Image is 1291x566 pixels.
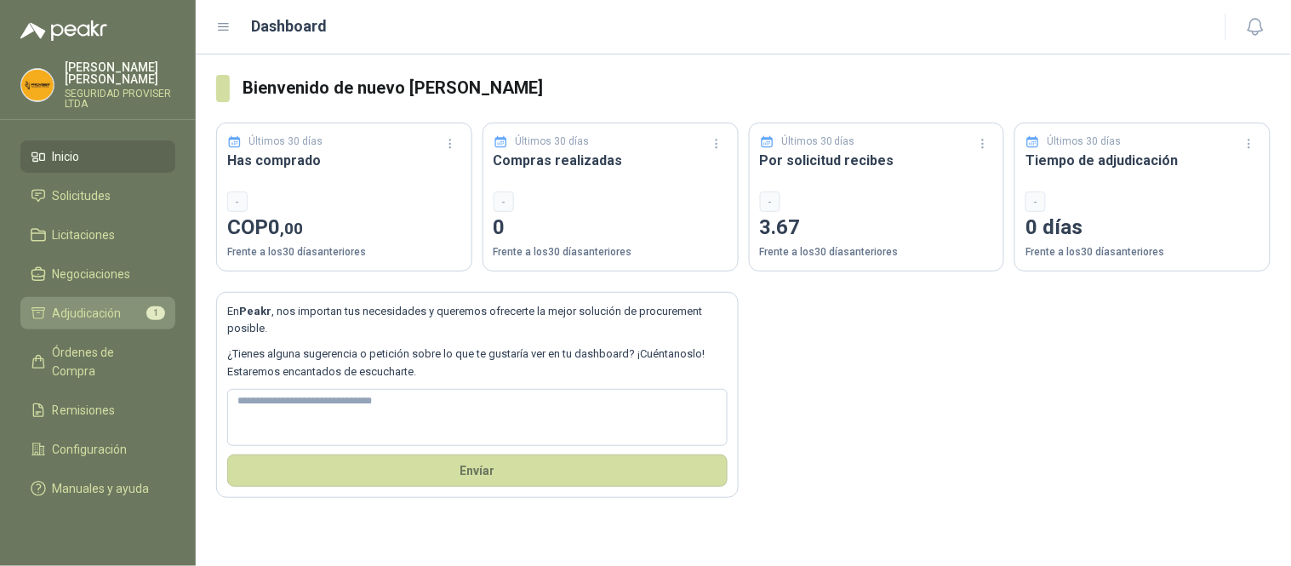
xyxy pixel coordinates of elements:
p: Últimos 30 días [781,134,855,150]
div: - [1025,192,1046,212]
span: Negociaciones [53,265,131,283]
p: SEGURIDAD PROVISER LTDA [65,89,175,109]
p: Frente a los 30 días anteriores [494,244,728,260]
span: Adjudicación [53,304,122,323]
p: Frente a los 30 días anteriores [1025,244,1260,260]
span: Solicitudes [53,186,111,205]
h3: Tiempo de adjudicación [1025,150,1260,171]
a: Licitaciones [20,219,175,251]
span: 0 [268,215,303,239]
p: 0 [494,212,728,244]
a: Negociaciones [20,258,175,290]
b: Peakr [239,305,271,317]
img: Company Logo [21,69,54,101]
button: Envíar [227,455,728,487]
span: 1 [146,306,165,320]
span: Remisiones [53,401,116,420]
h3: Has comprado [227,150,461,171]
img: Logo peakr [20,20,107,41]
span: Configuración [53,440,128,459]
span: ,00 [280,219,303,238]
p: COP [227,212,461,244]
div: - [760,192,780,212]
p: 0 días [1025,212,1260,244]
p: Últimos 30 días [515,134,589,150]
p: ¿Tienes alguna sugerencia o petición sobre lo que te gustaría ver en tu dashboard? ¡Cuéntanoslo! ... [227,346,728,380]
div: - [227,192,248,212]
p: [PERSON_NAME] [PERSON_NAME] [65,61,175,85]
p: Últimos 30 días [1048,134,1122,150]
p: Últimos 30 días [249,134,323,150]
a: Inicio [20,140,175,173]
p: Frente a los 30 días anteriores [227,244,461,260]
a: Configuración [20,433,175,466]
h3: Bienvenido de nuevo [PERSON_NAME] [243,75,1271,101]
a: Solicitudes [20,180,175,212]
a: Adjudicación1 [20,297,175,329]
a: Remisiones [20,394,175,426]
h3: Por solicitud recibes [760,150,994,171]
span: Inicio [53,147,80,166]
span: Licitaciones [53,226,116,244]
h3: Compras realizadas [494,150,728,171]
span: Órdenes de Compra [53,343,159,380]
h1: Dashboard [252,14,328,38]
a: Manuales y ayuda [20,472,175,505]
p: En , nos importan tus necesidades y queremos ofrecerte la mejor solución de procurement posible. [227,303,728,338]
a: Órdenes de Compra [20,336,175,387]
div: - [494,192,514,212]
p: 3.67 [760,212,994,244]
p: Frente a los 30 días anteriores [760,244,994,260]
span: Manuales y ayuda [53,479,150,498]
